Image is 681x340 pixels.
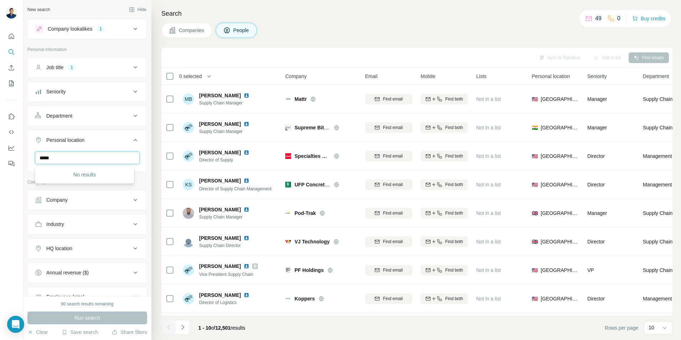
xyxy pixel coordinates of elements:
[199,100,258,106] span: Supply Chain Manager
[97,26,105,32] div: 1
[244,292,249,298] img: LinkedIn logo
[421,265,468,275] button: Find both
[46,88,66,95] div: Seniority
[46,112,72,119] div: Department
[643,96,672,103] span: Supply Chain
[587,239,605,244] span: Director
[199,214,258,220] span: Supply Chain Manager
[244,207,249,212] img: LinkedIn logo
[6,110,17,123] button: Use Surfe on LinkedIn
[383,96,402,102] span: Find email
[476,153,501,159] span: Not in a list
[179,27,205,34] span: Companies
[295,125,353,130] span: Supreme Bituchem India
[383,238,402,245] span: Find email
[6,157,17,170] button: Feedback
[244,150,249,155] img: LinkedIn logo
[383,181,402,188] span: Find email
[541,96,579,103] span: [GEOGRAPHIC_DATA]
[68,64,76,71] div: 1
[199,186,271,191] span: Director of Supply Chain Management
[46,269,89,276] div: Annual revenue ($)
[365,293,412,304] button: Find email
[295,295,315,302] span: Koppers
[27,179,147,185] p: Company information
[421,236,468,247] button: Find both
[48,25,92,32] div: Company lookalikes
[161,9,672,19] h4: Search
[383,210,402,216] span: Find email
[587,73,607,80] span: Seniority
[27,6,50,13] div: New search
[476,96,501,102] span: Not in a list
[61,301,113,307] div: 90 search results remaining
[295,96,307,103] span: Mattr
[421,179,468,190] button: Find both
[587,125,607,130] span: Manager
[365,179,412,190] button: Find email
[199,235,241,242] span: [PERSON_NAME]
[285,73,307,80] span: Company
[244,235,249,241] img: LinkedIn logo
[587,210,607,216] span: Manager
[199,177,241,184] span: [PERSON_NAME]
[199,92,241,99] span: [PERSON_NAME]
[285,96,291,102] img: Logo of Mattr
[445,267,463,273] span: Find both
[445,96,463,102] span: Find both
[532,181,538,188] span: 🇺🇸
[6,7,17,19] img: Avatar
[541,153,579,160] span: [GEOGRAPHIC_DATA]
[6,141,17,154] button: Dashboard
[476,125,501,130] span: Not in a list
[7,316,24,333] div: Open Intercom Messenger
[532,124,538,131] span: 🇮🇳
[421,293,468,304] button: Find both
[28,191,147,208] button: Company
[532,73,570,80] span: Personal location
[383,124,402,131] span: Find email
[6,30,17,43] button: Quick start
[28,288,147,305] button: Employees (size)
[28,83,147,100] button: Seniority
[244,263,249,269] img: LinkedIn logo
[27,329,48,336] button: Clear
[295,182,373,187] span: UFP Concrete Forming Solutions
[233,27,250,34] span: People
[62,329,98,336] button: Save search
[285,210,291,216] img: Logo of Pod-Trak
[365,208,412,218] button: Find email
[199,292,241,299] span: [PERSON_NAME]
[46,221,64,228] div: Industry
[199,299,258,306] span: Director of Logistics
[421,151,468,161] button: Find both
[365,265,412,275] button: Find email
[6,77,17,90] button: My lists
[183,150,194,162] img: Avatar
[124,4,151,15] button: Hide
[421,208,468,218] button: Find both
[199,263,241,270] span: [PERSON_NAME]
[421,122,468,133] button: Find both
[643,124,672,131] span: Supply Chain
[176,320,190,334] button: Navigate to next page
[383,267,402,273] span: Find email
[37,168,132,182] div: No results
[199,128,258,135] span: Supply Chain Manager
[28,132,147,151] button: Personal location
[199,206,241,213] span: [PERSON_NAME]
[541,124,579,131] span: [GEOGRAPHIC_DATA]
[532,238,538,245] span: 🇬🇧
[285,239,291,244] img: Logo of VJ Technology
[28,216,147,233] button: Industry
[46,196,68,204] div: Company
[643,210,672,217] span: Supply Chain
[476,239,501,244] span: Not in a list
[27,46,147,53] p: Personal information
[365,122,412,133] button: Find email
[199,120,241,128] span: [PERSON_NAME]
[476,182,501,187] span: Not in a list
[532,96,538,103] span: 🇺🇸
[445,124,463,131] span: Find both
[649,324,654,331] p: 10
